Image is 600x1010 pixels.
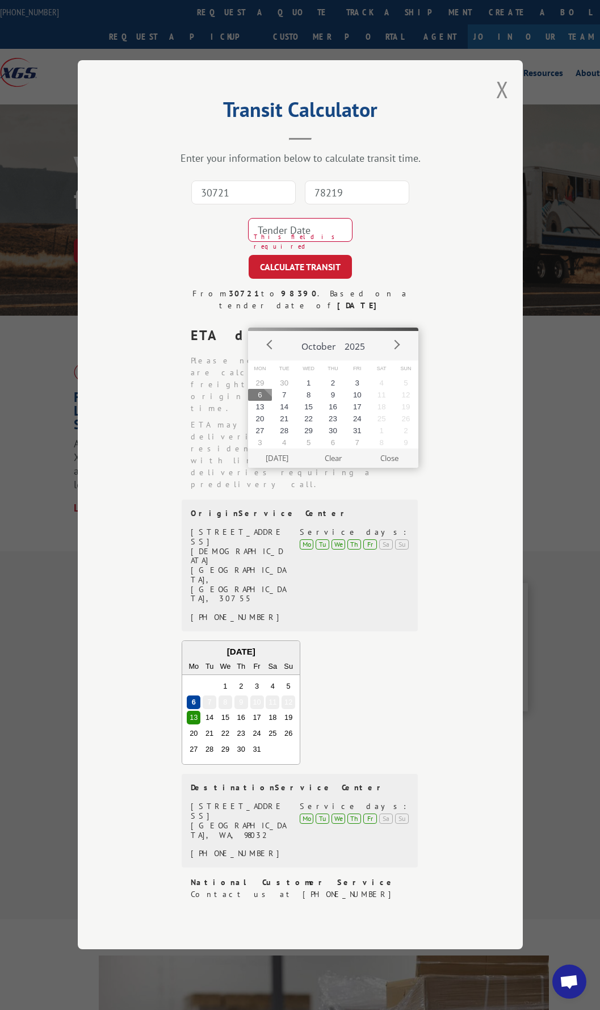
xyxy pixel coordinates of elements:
[345,401,370,413] button: 17
[250,711,263,725] div: Choose Friday, October 17th, 2025
[345,361,370,377] span: Fri
[300,802,409,812] div: Service days:
[305,449,361,468] button: Clear
[254,233,353,252] span: This field is required
[249,255,352,279] button: CALCULATE TRANSIT
[395,539,409,550] div: Su
[272,413,296,425] button: 21
[229,289,261,299] strong: 30721
[191,566,287,604] div: [GEOGRAPHIC_DATA], [GEOGRAPHIC_DATA], 30755
[300,527,409,537] div: Service days:
[203,743,216,757] div: Choose Tuesday, October 28th, 2025
[248,413,272,425] button: 20
[300,814,313,824] div: Mo
[266,695,279,709] div: Choose Saturday, October 11th, 2025
[187,660,200,673] div: Mo
[321,377,345,389] button: 2
[187,727,200,741] div: Choose Monday, October 20th, 2025
[296,377,321,389] button: 1
[218,660,232,673] div: We
[272,361,296,377] span: Tue
[203,660,216,673] div: Tu
[234,743,247,757] div: Choose Thursday, October 30th, 2025
[187,711,200,725] div: Choose Monday, October 13th, 2025
[321,389,345,401] button: 9
[345,437,370,449] button: 7
[379,814,393,824] div: Sa
[321,361,345,377] span: Thu
[191,181,296,205] input: Origin Zip
[282,660,295,673] div: Su
[234,695,247,709] div: Choose Thursday, October 9th, 2025
[218,711,232,725] div: Choose Wednesday, October 15th, 2025
[191,802,287,822] div: [STREET_ADDRESS]
[191,527,287,565] div: [STREET_ADDRESS][DEMOGRAPHIC_DATA]
[182,288,419,312] div: From to . Based on a tender date of
[266,660,279,673] div: Sa
[296,389,321,401] button: 8
[340,331,370,357] button: 2025
[296,401,321,413] button: 15
[203,711,216,725] div: Choose Tuesday, October 14th, 2025
[191,878,396,888] strong: National Customer Service
[379,539,393,550] div: Sa
[182,646,300,659] div: [DATE]
[250,743,263,757] div: Choose Friday, October 31st, 2025
[248,437,272,449] button: 3
[321,401,345,413] button: 16
[282,680,295,693] div: Choose Sunday, October 5th, 2025
[250,727,263,741] div: Choose Friday, October 24th, 2025
[297,331,340,357] button: October
[370,413,394,425] button: 25
[191,821,287,840] div: [GEOGRAPHIC_DATA], WA, 98032
[332,539,345,550] div: We
[186,678,296,757] div: month 2025-10
[187,743,200,757] div: Choose Monday, October 27th, 2025
[266,711,279,725] div: Choose Saturday, October 18th, 2025
[248,361,272,377] span: Mon
[191,613,287,623] div: [PHONE_NUMBER]
[321,425,345,437] button: 30
[394,361,418,377] span: Sun
[218,680,232,693] div: Choose Wednesday, October 1st, 2025
[234,660,247,673] div: Th
[321,437,345,449] button: 6
[187,695,200,709] div: Choose Monday, October 6th, 2025
[321,413,345,425] button: 23
[135,102,466,123] h2: Transit Calculator
[296,361,321,377] span: Wed
[345,389,370,401] button: 10
[281,289,317,299] strong: 98390
[370,425,394,437] button: 1
[394,437,418,449] button: 9
[191,509,409,519] div: Origin Service Center
[191,326,419,346] div: ETA date is
[248,219,353,242] input: Tender Date
[234,727,247,741] div: Choose Thursday, October 23rd, 2025
[395,814,409,824] div: Su
[300,539,313,550] div: Mo
[250,695,263,709] div: Choose Friday, October 10th, 2025
[496,74,509,104] button: Close modal
[234,711,247,725] div: Choose Thursday, October 16th, 2025
[248,377,272,389] button: 29
[347,539,361,550] div: Th
[296,437,321,449] button: 5
[282,695,295,709] div: Choose Sunday, October 12th, 2025
[218,695,232,709] div: Choose Wednesday, October 8th, 2025
[394,377,418,389] button: 5
[296,413,321,425] button: 22
[347,814,361,824] div: Th
[191,420,419,491] li: ETA may be affected for deliveries made to residential areas, areas with limited access, or deliv...
[135,152,466,165] div: Enter your information below to calculate transit time.
[316,814,329,824] div: Tu
[337,301,381,311] strong: [DATE]
[250,660,263,673] div: Fr
[394,401,418,413] button: 19
[248,401,272,413] button: 13
[282,711,295,725] div: Choose Sunday, October 19th, 2025
[363,539,377,550] div: Fr
[394,413,418,425] button: 26
[282,727,295,741] div: Choose Sunday, October 26th, 2025
[218,743,232,757] div: Choose Wednesday, October 29th, 2025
